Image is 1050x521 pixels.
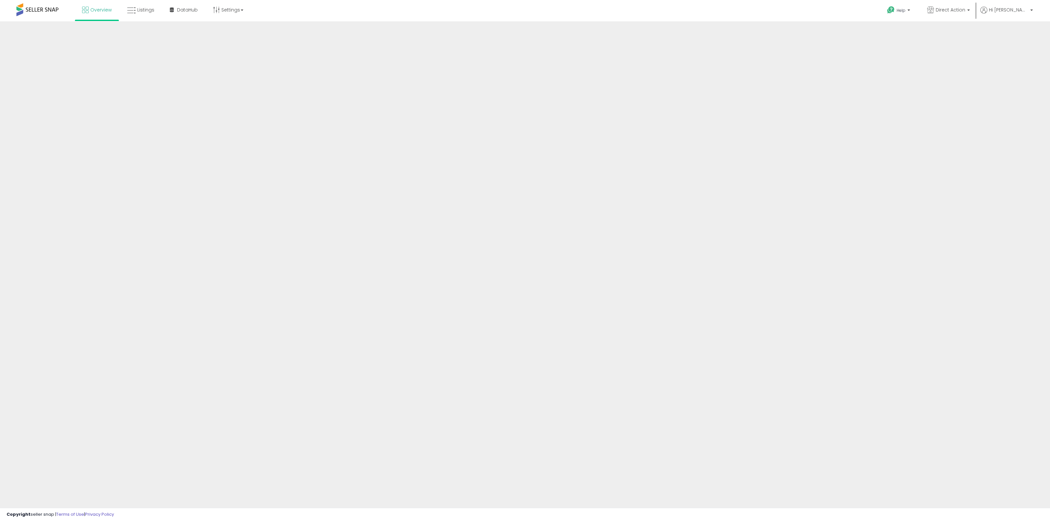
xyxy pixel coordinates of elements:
[936,7,965,13] span: Direct Action
[897,8,905,13] span: Help
[137,7,154,13] span: Listings
[177,7,198,13] span: DataHub
[980,7,1033,21] a: Hi [PERSON_NAME]
[882,1,917,21] a: Help
[90,7,112,13] span: Overview
[989,7,1028,13] span: Hi [PERSON_NAME]
[887,6,895,14] i: Get Help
